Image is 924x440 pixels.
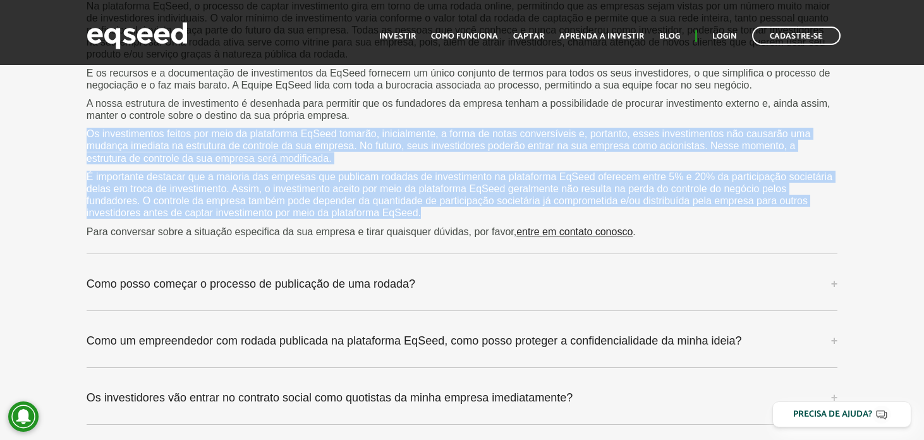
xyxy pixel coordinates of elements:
p: E os recursos e a documentação de investimentos da EqSeed fornecem um único conjunto de termos pa... [87,67,837,91]
p: A nossa estrutura de investimento é desenhada para permitir que os fundadores da empresa tenham a... [87,97,837,121]
a: Como funciona [431,32,498,40]
p: Para conversar sobre a situação especifica da sua empresa e tirar quaisquer dúvidas, por favor, . [87,226,837,238]
a: Login [712,32,737,40]
a: Blog [659,32,680,40]
a: Aprenda a investir [559,32,644,40]
img: EqSeed [87,19,188,52]
a: Os investidores vão entrar no contrato social como quotistas da minha empresa imediatamente? [87,381,837,415]
a: Captar [513,32,544,40]
p: Os investimentos feitos por meio da plataforma EqSeed tomarão, inicialmente, a forma de notas con... [87,128,837,164]
p: É importante destacar que a maioria das empresas que publicam rodadas de investimento na platafor... [87,171,837,219]
a: Cadastre-se [752,27,841,45]
a: entre em contato conosco [516,227,633,237]
a: Como posso começar o processo de publicação de uma rodada? [87,267,837,301]
a: Como um empreendedor com rodada publicada na plataforma EqSeed, como posso proteger a confidencia... [87,324,837,358]
a: Investir [379,32,416,40]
